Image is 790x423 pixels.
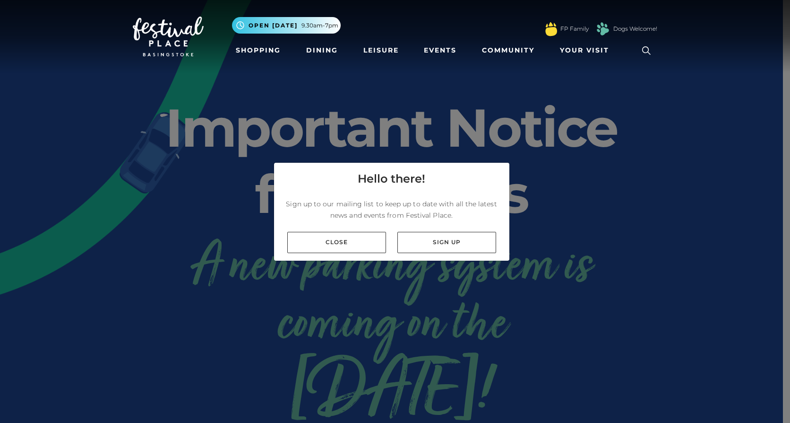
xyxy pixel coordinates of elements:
button: Open [DATE] 9.30am-7pm [232,17,341,34]
a: FP Family [560,25,589,33]
a: Your Visit [556,42,618,59]
a: Shopping [232,42,284,59]
span: Your Visit [560,45,609,55]
a: Sign up [397,232,496,253]
a: Events [420,42,460,59]
a: Dining [302,42,342,59]
h4: Hello there! [358,170,425,187]
a: Community [478,42,538,59]
a: Close [287,232,386,253]
p: Sign up to our mailing list to keep up to date with all the latest news and events from Festival ... [282,198,502,221]
a: Leisure [360,42,403,59]
a: Dogs Welcome! [613,25,657,33]
span: 9.30am-7pm [301,21,338,30]
span: Open [DATE] [249,21,298,30]
img: Festival Place Logo [133,17,204,56]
